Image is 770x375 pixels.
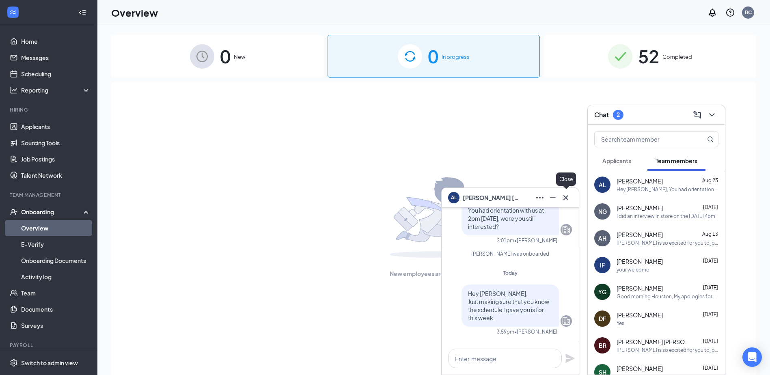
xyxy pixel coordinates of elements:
span: 52 [638,42,659,70]
span: [PERSON_NAME] [617,177,663,185]
span: New [234,53,245,61]
a: Documents [21,301,91,317]
span: Completed [662,53,692,61]
div: BC [745,9,752,16]
div: 2 [617,111,620,118]
div: Payroll [10,342,89,349]
a: Applicants [21,119,91,135]
a: Messages [21,50,91,66]
svg: WorkstreamLogo [9,8,17,16]
a: Scheduling [21,66,91,82]
span: In progress [442,53,470,61]
span: [PERSON_NAME] [617,284,663,292]
div: Team Management [10,192,89,198]
svg: MagnifyingGlass [707,136,714,142]
div: Hey [PERSON_NAME], You had orientation with us at 2pm [DATE], were you still interested? [617,186,718,193]
span: New employees are on their way [390,269,478,278]
button: ChevronDown [705,108,718,121]
span: Aug 23 [702,177,718,183]
a: Onboarding Documents [21,252,91,269]
svg: Cross [561,193,571,203]
input: Search team member [595,131,691,147]
div: Reporting [21,86,91,94]
div: AL [599,181,606,189]
a: Job Postings [21,151,91,167]
span: [PERSON_NAME] [617,204,663,212]
button: ComposeMessage [691,108,704,121]
a: Activity log [21,269,91,285]
h3: Chat [594,110,609,119]
span: Team members [656,157,697,164]
div: IF [600,261,605,269]
span: • [PERSON_NAME] [514,237,557,244]
span: [PERSON_NAME] [617,257,663,265]
span: [PERSON_NAME] [617,364,663,373]
svg: Collapse [78,9,86,17]
span: • [PERSON_NAME] [514,328,557,335]
div: your welcome [617,266,649,273]
a: E-Verify [21,236,91,252]
div: Good morning Houston, My apologies for bothering you. I just wanted to remind you that I can only... [617,293,718,300]
svg: Company [561,316,571,326]
div: 2:01pm [497,237,514,244]
span: [PERSON_NAME] [617,231,663,239]
button: Minimize [546,191,559,204]
button: Cross [559,191,572,204]
svg: ComposeMessage [692,110,702,120]
div: [PERSON_NAME] is so excited for you to join our team! Do you know anyone else who might be intere... [617,239,718,246]
a: Sourcing Tools [21,135,91,151]
div: YG [598,288,606,296]
span: [DATE] [703,338,718,344]
a: Surveys [21,317,91,334]
div: [PERSON_NAME] was onboarded [449,250,572,257]
div: NG [598,207,607,216]
span: [PERSON_NAME] [617,311,663,319]
span: Today [503,270,518,276]
div: Yes [617,320,624,327]
a: Team [21,285,91,301]
button: Ellipses [533,191,546,204]
svg: UserCheck [10,208,18,216]
span: [DATE] [703,311,718,317]
span: Applicants [602,157,631,164]
svg: Settings [10,359,18,367]
svg: Analysis [10,86,18,94]
a: Home [21,33,91,50]
div: I did an interview in store on the [DATE] 4pm [617,213,715,220]
div: Switch to admin view [21,359,78,367]
a: Overview [21,220,91,236]
a: Talent Network [21,167,91,183]
svg: Notifications [707,8,717,17]
div: [PERSON_NAME] is so excited for you to join our team! Do you know anyone else who might be intere... [617,347,718,353]
div: Open Intercom Messenger [742,347,762,367]
span: 0 [428,42,438,70]
span: [PERSON_NAME] [PERSON_NAME] [617,338,690,346]
div: Onboarding [21,208,84,216]
div: Hiring [10,106,89,113]
svg: ChevronDown [707,110,717,120]
span: Hey [PERSON_NAME], Just making sure that you know the schedule I gave you is for this week. [468,290,549,321]
span: 0 [220,42,231,70]
svg: QuestionInfo [725,8,735,17]
span: [DATE] [703,284,718,291]
span: [DATE] [703,365,718,371]
div: Close [556,172,576,186]
span: [DATE] [703,204,718,210]
span: [DATE] [703,258,718,264]
svg: Company [561,225,571,235]
h1: Overview [111,6,158,19]
span: Aug 13 [702,231,718,237]
div: BR [599,341,606,349]
div: DF [599,315,606,323]
div: 3:59pm [497,328,514,335]
div: AH [598,234,606,242]
svg: Ellipses [535,193,545,203]
span: [PERSON_NAME] [PERSON_NAME] [PERSON_NAME] [463,193,520,202]
svg: Minimize [548,193,558,203]
svg: Plane [565,353,575,363]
